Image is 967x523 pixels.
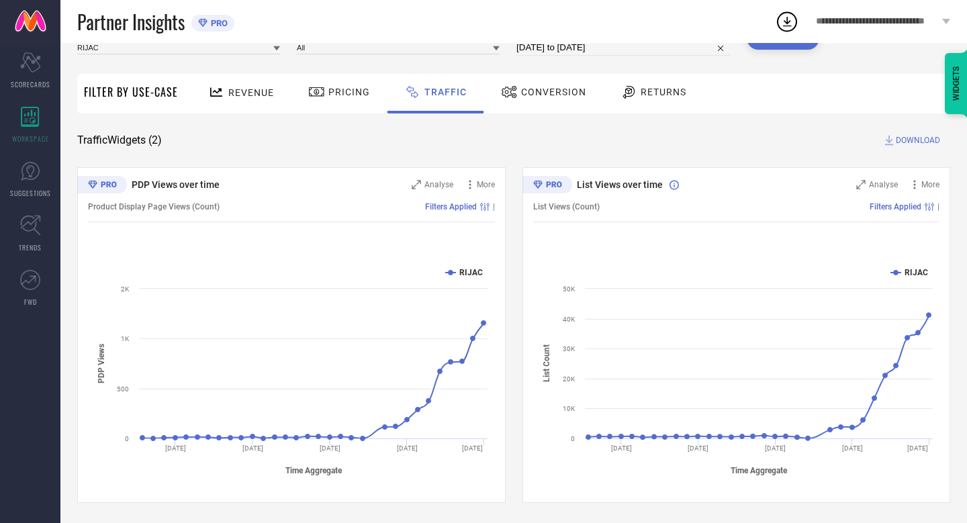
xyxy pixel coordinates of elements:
text: 0 [571,435,575,442]
span: Pricing [328,87,370,97]
input: Select time period [516,40,730,56]
span: | [493,202,495,211]
text: [DATE] [765,444,786,452]
span: Conversion [521,87,586,97]
text: 20K [563,375,575,383]
span: Traffic [424,87,467,97]
span: Traffic Widgets ( 2 ) [77,134,162,147]
text: 50K [563,285,575,293]
text: [DATE] [610,444,631,452]
text: 2K [121,285,130,293]
text: 10K [563,405,575,412]
tspan: Time Aggregate [731,466,788,475]
span: Filters Applied [870,202,921,211]
text: 30K [563,345,575,352]
text: 40K [563,316,575,323]
span: Returns [641,87,686,97]
span: WORKSPACE [12,134,49,144]
span: List Views over time [577,179,663,190]
text: 500 [117,385,129,393]
tspan: List Count [542,344,551,382]
span: List Views (Count) [533,202,600,211]
text: 1K [121,335,130,342]
span: DOWNLOAD [896,134,940,147]
span: Filter By Use-Case [84,84,178,100]
span: Analyse [424,180,453,189]
span: More [921,180,939,189]
tspan: PDP Views [97,344,106,383]
text: [DATE] [397,444,418,452]
span: Analyse [869,180,898,189]
div: Premium [522,176,572,196]
text: [DATE] [165,444,186,452]
text: [DATE] [462,444,483,452]
svg: Zoom [856,180,866,189]
span: FWD [24,297,37,307]
text: [DATE] [320,444,340,452]
span: SCORECARDS [11,79,50,89]
text: [DATE] [907,444,928,452]
text: [DATE] [688,444,708,452]
text: 0 [125,435,129,442]
span: Product Display Page Views (Count) [88,202,220,211]
div: Open download list [775,9,799,34]
text: RIJAC [459,268,483,277]
text: [DATE] [841,444,862,452]
div: Premium [77,176,127,196]
span: SUGGESTIONS [10,188,51,198]
svg: Zoom [412,180,421,189]
span: More [477,180,495,189]
span: | [937,202,939,211]
span: Filters Applied [425,202,477,211]
text: RIJAC [905,268,928,277]
span: Partner Insights [77,8,185,36]
tspan: Time Aggregate [285,466,342,475]
text: [DATE] [242,444,263,452]
span: TRENDS [19,242,42,252]
span: PRO [208,18,228,28]
span: PDP Views over time [132,179,220,190]
span: Revenue [228,87,274,98]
